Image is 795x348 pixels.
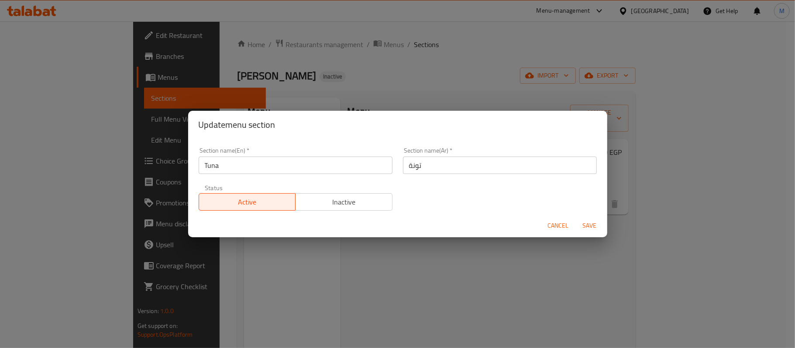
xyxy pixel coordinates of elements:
span: Active [203,196,293,208]
span: Cancel [548,220,569,231]
button: Inactive [295,193,392,211]
span: Save [579,220,600,231]
input: Please enter section name(en) [199,157,392,174]
button: Save [576,218,604,234]
button: Cancel [544,218,572,234]
span: Inactive [299,196,389,208]
input: Please enter section name(ar) [403,157,597,174]
h2: Update menu section [199,118,597,132]
button: Active [199,193,296,211]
